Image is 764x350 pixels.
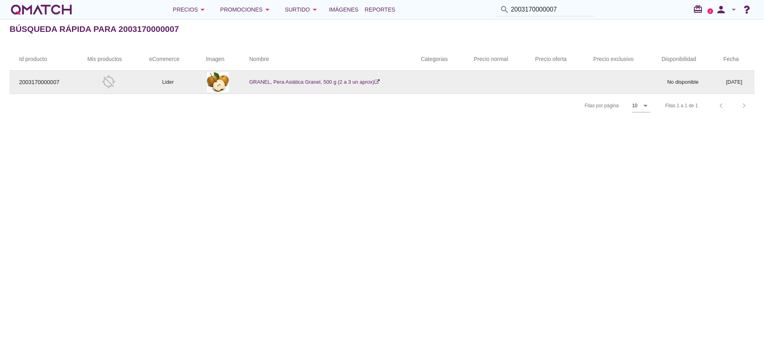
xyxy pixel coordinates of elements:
button: Precios [166,2,214,18]
th: Imagen: Not sorted. [196,48,240,71]
input: Buscar productos [511,3,591,16]
th: Id producto: Not sorted. [10,48,78,71]
i: search [500,5,509,14]
i: arrow_drop_down [198,5,207,14]
i: arrow_drop_down [263,5,272,14]
div: Promociones [220,5,272,14]
th: Nombre: Not sorted. [240,48,411,71]
i: redeem [693,4,706,14]
th: Precio oferta: Not sorted. [526,48,584,71]
p: 2003170000007 [19,78,68,87]
button: Surtido [279,2,326,18]
th: Disponibilidad: Not sorted. [652,48,713,71]
a: white-qmatch-logo [10,2,73,18]
div: 10 [632,102,637,109]
a: GRANEL, Pera Asiática Granel, 500 g (2 a 3 un aprox) [249,79,379,85]
i: arrow_drop_down [310,5,320,14]
div: Precios [173,5,207,14]
i: gps_off [101,75,116,89]
i: arrow_drop_down [641,101,650,110]
span: Imágenes [329,5,359,14]
div: Surtido [285,5,320,14]
th: eCommerce: Not sorted. [140,48,197,71]
a: Imágenes [326,2,362,18]
i: arrow_drop_down [729,5,739,14]
th: Precio exclusivo: Not sorted. [584,48,652,71]
th: Precio normal: Not sorted. [464,48,525,71]
th: Fecha: Not sorted. [714,48,754,71]
a: Reportes [362,2,399,18]
td: Lider [140,71,197,94]
div: Filas por página [505,94,650,117]
a: 2 [707,8,713,14]
h2: Búsqueda rápida para 2003170000007 [10,23,179,35]
button: Promociones [214,2,279,18]
th: Categorias: Not sorted. [411,48,464,71]
th: Mis productos: Not sorted. [78,48,139,71]
td: [DATE] [714,71,754,94]
i: person [713,4,729,15]
td: No disponible [652,71,713,94]
text: 2 [709,9,711,13]
span: Reportes [365,5,396,14]
div: Filas 1 a 1 de 1 [665,102,698,109]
